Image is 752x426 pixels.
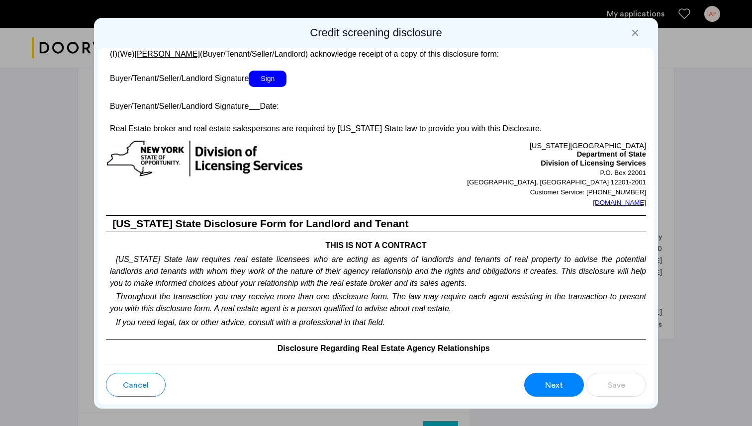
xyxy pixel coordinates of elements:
[106,315,646,329] p: If you need legal, tax or other advice, consult with a professional in that field.
[106,97,646,112] p: Buyer/Tenant/Seller/Landlord Signature Date:
[106,140,304,178] img: new-york-logo.png
[106,339,646,355] h4: Disclosure Regarding Real Estate Agency Relationships
[524,373,584,397] button: button
[376,177,646,187] p: [GEOGRAPHIC_DATA], [GEOGRAPHIC_DATA] 12201-2001
[376,140,646,151] p: [US_STATE][GEOGRAPHIC_DATA]
[376,159,646,168] p: Division of Licensing Services
[106,252,646,289] p: [US_STATE] State law requires real estate licensees who are acting as agents of landlords and ten...
[376,150,646,159] p: Department of State
[376,168,646,178] p: P.O. Box 22001
[134,50,200,58] u: [PERSON_NAME]
[123,379,149,391] span: Cancel
[106,373,166,397] button: button
[110,74,249,83] span: Buyer/Tenant/Seller/Landlord Signature
[586,373,646,397] button: button
[593,198,646,208] a: [DOMAIN_NAME]
[106,289,646,315] p: Throughout the transaction you may receive more than one disclosure form. The law may require eac...
[545,379,563,391] span: Next
[106,232,646,252] h4: THIS IS NOT A CONTRACT
[98,26,654,40] h2: Credit screening disclosure
[376,187,646,197] p: Customer Service: [PHONE_NUMBER]
[106,44,646,60] p: (I)(We) (Buyer/Tenant/Seller/Landlord) acknowledge receipt of a copy of this disclosure form:
[249,71,286,87] span: Sign
[106,215,646,232] h3: [US_STATE] State Disclosure Form for Landlord and Tenant
[608,379,625,391] span: Save
[106,123,646,135] p: Real Estate broker and real estate salespersons are required by [US_STATE] State law to provide y...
